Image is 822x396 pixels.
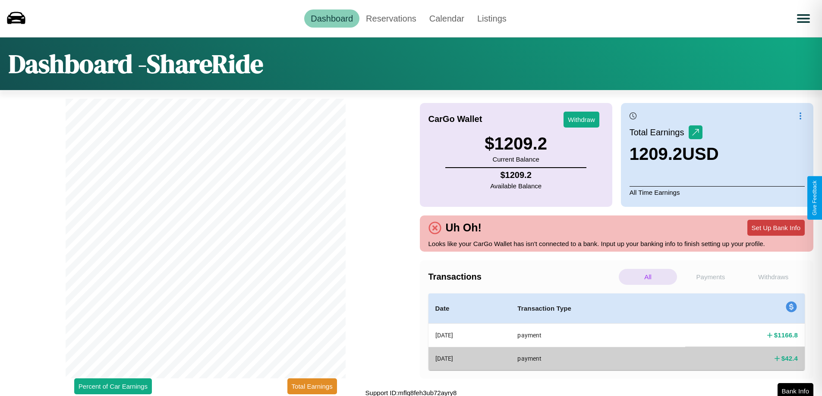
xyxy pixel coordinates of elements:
[490,170,542,180] h4: $ 1209.2
[812,181,818,215] div: Give Feedback
[485,134,547,153] h3: $ 1209.2
[471,9,513,28] a: Listings
[359,9,423,28] a: Reservations
[435,303,504,314] h4: Date
[774,331,798,340] h4: $ 1166.8
[747,220,805,236] button: Set Up Bank Info
[744,269,803,285] p: Withdraws
[510,324,685,347] th: payment
[619,269,677,285] p: All
[423,9,471,28] a: Calendar
[791,6,816,31] button: Open menu
[630,125,689,140] p: Total Earnings
[428,347,511,370] th: [DATE]
[781,354,798,363] h4: $ 42.4
[485,153,547,165] p: Current Balance
[510,347,685,370] th: payment
[441,221,486,234] h4: Uh Oh!
[630,186,805,198] p: All Time Earnings
[428,272,617,282] h4: Transactions
[287,378,337,394] button: Total Earnings
[304,9,359,28] a: Dashboard
[74,378,152,394] button: Percent of Car Earnings
[517,303,678,314] h4: Transaction Type
[564,112,599,128] button: Withdraw
[428,114,482,124] h4: CarGo Wallet
[630,144,719,164] h3: 1209.2 USD
[490,180,542,192] p: Available Balance
[428,324,511,347] th: [DATE]
[681,269,740,285] p: Payments
[428,293,805,370] table: simple table
[428,238,805,249] p: Looks like your CarGo Wallet has isn't connected to a bank. Input up your banking info to finish ...
[9,46,263,81] h1: Dashboard - ShareRide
